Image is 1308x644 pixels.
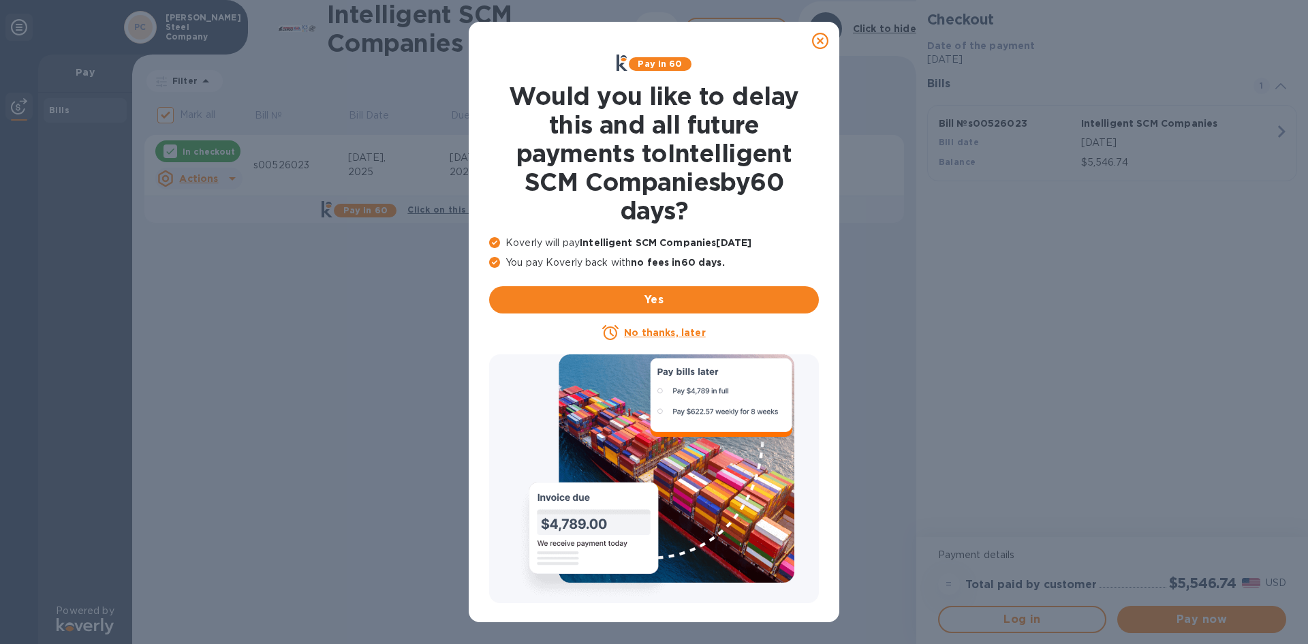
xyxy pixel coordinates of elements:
h1: Would you like to delay this and all future payments to Intelligent SCM Companies by 60 days ? [489,82,819,225]
b: no fees in 60 days . [631,257,724,268]
p: Koverly will pay [489,236,819,250]
u: No thanks, later [624,327,705,338]
b: Intelligent SCM Companies [DATE] [580,237,751,248]
b: Pay in 60 [638,59,682,69]
p: You pay Koverly back with [489,256,819,270]
span: Yes [500,292,808,308]
button: Yes [489,286,819,313]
